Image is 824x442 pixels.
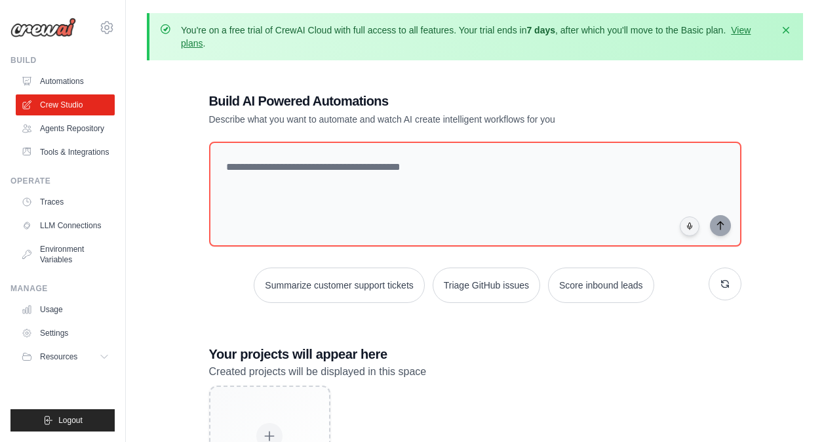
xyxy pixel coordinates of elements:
img: Logo [10,18,76,37]
a: Environment Variables [16,239,115,270]
a: Settings [16,323,115,344]
div: Build [10,55,115,66]
button: Logout [10,409,115,432]
h1: Build AI Powered Automations [209,92,650,110]
a: Traces [16,191,115,212]
button: Summarize customer support tickets [254,268,424,303]
button: Score inbound leads [548,268,654,303]
strong: 7 days [526,25,555,35]
a: LLM Connections [16,215,115,236]
a: Automations [16,71,115,92]
div: Manage [10,283,115,294]
p: You're on a free trial of CrewAI Cloud with full access to all features. Your trial ends in , aft... [181,24,772,50]
p: Created projects will be displayed in this space [209,363,741,380]
button: Get new suggestions [709,268,741,300]
p: Describe what you want to automate and watch AI create intelligent workflows for you [209,113,650,126]
button: Click to speak your automation idea [680,216,699,236]
span: Logout [58,415,83,426]
a: Agents Repository [16,118,115,139]
h3: Your projects will appear here [209,345,741,363]
div: Operate [10,176,115,186]
button: Triage GitHub issues [433,268,540,303]
button: Resources [16,346,115,367]
a: Tools & Integrations [16,142,115,163]
span: Resources [40,352,77,362]
a: Usage [16,299,115,320]
a: Crew Studio [16,94,115,115]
